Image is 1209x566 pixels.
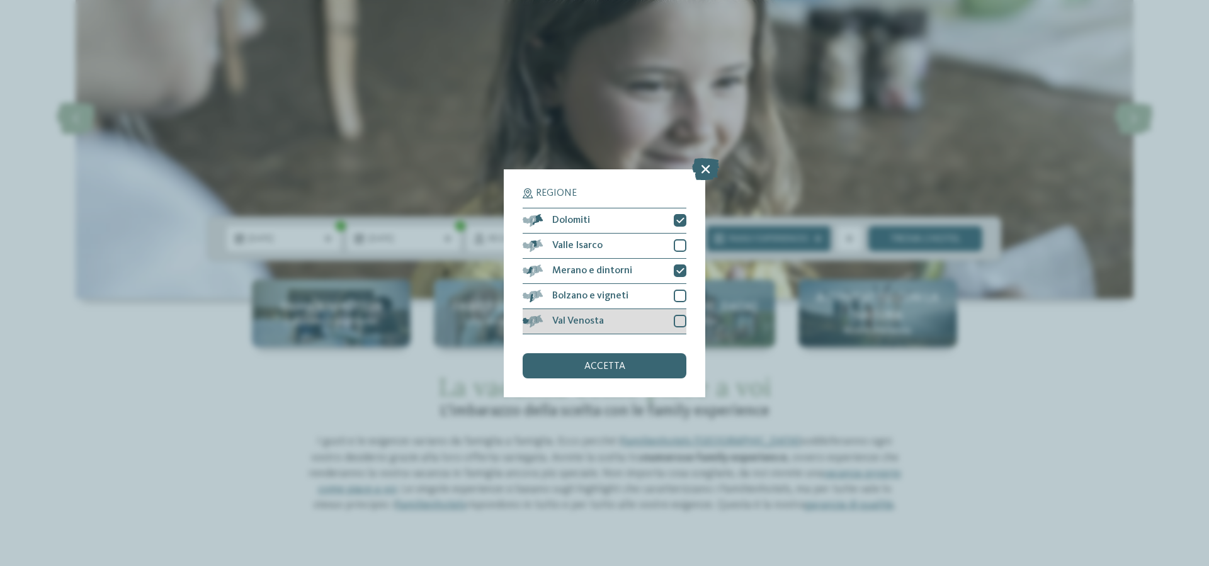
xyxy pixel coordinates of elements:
span: Regione [536,188,577,198]
span: Val Venosta [552,316,604,326]
span: Merano e dintorni [552,266,632,276]
span: accetta [584,361,625,371]
span: Bolzano e vigneti [552,291,628,301]
span: Dolomiti [552,215,590,225]
span: Valle Isarco [552,241,603,251]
